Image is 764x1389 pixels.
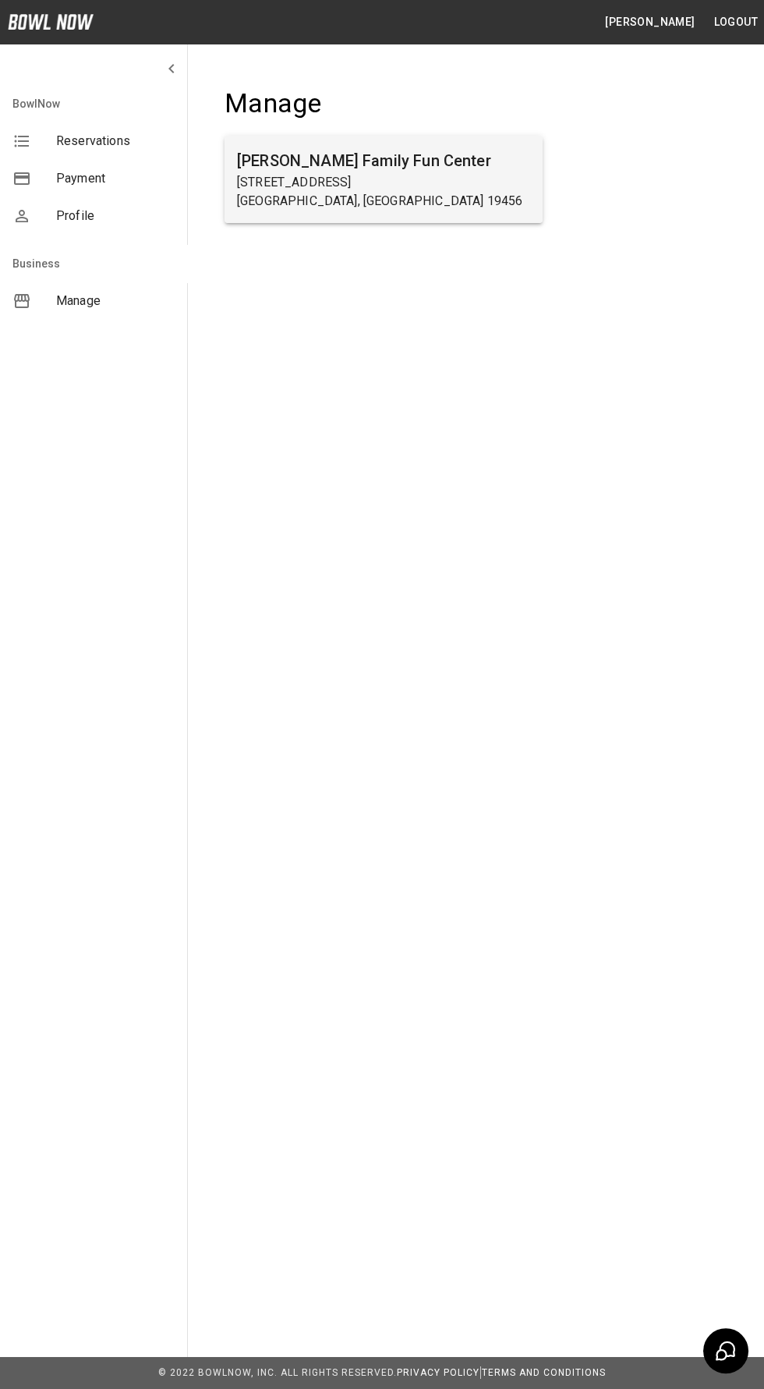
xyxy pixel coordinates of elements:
[482,1367,606,1378] a: Terms and Conditions
[56,292,175,310] span: Manage
[237,192,530,211] p: [GEOGRAPHIC_DATA], [GEOGRAPHIC_DATA] 19456
[599,8,701,37] button: [PERSON_NAME]
[225,87,543,120] h4: Manage
[8,14,94,30] img: logo
[237,173,530,192] p: [STREET_ADDRESS]
[158,1367,397,1378] span: © 2022 BowlNow, Inc. All Rights Reserved.
[397,1367,479,1378] a: Privacy Policy
[708,8,764,37] button: Logout
[56,207,175,225] span: Profile
[237,148,530,173] h6: [PERSON_NAME] Family Fun Center
[56,132,175,151] span: Reservations
[56,169,175,188] span: Payment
